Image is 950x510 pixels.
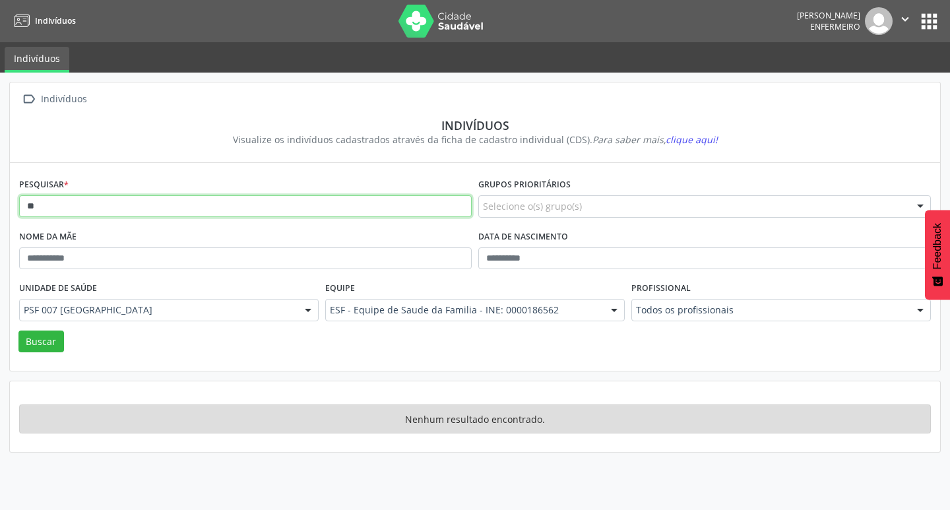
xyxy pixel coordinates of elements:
[19,175,69,195] label: Pesquisar
[893,7,918,35] button: 
[636,303,904,317] span: Todos os profissionais
[666,133,718,146] span: clique aqui!
[24,303,292,317] span: PSF 007 [GEOGRAPHIC_DATA]
[925,210,950,300] button: Feedback - Mostrar pesquisa
[19,90,89,109] a:  Indivíduos
[932,223,943,269] span: Feedback
[28,133,922,146] div: Visualize os indivíduos cadastrados através da ficha de cadastro individual (CDS).
[898,12,912,26] i: 
[797,10,860,21] div: [PERSON_NAME]
[19,90,38,109] i: 
[5,47,69,73] a: Indivíduos
[918,10,941,33] button: apps
[592,133,718,146] i: Para saber mais,
[631,278,691,299] label: Profissional
[18,331,64,353] button: Buscar
[483,199,582,213] span: Selecione o(s) grupo(s)
[19,404,931,433] div: Nenhum resultado encontrado.
[28,118,922,133] div: Indivíduos
[478,175,571,195] label: Grupos prioritários
[19,278,97,299] label: Unidade de saúde
[35,15,76,26] span: Indivíduos
[478,227,568,247] label: Data de nascimento
[810,21,860,32] span: Enfermeiro
[865,7,893,35] img: img
[19,227,77,247] label: Nome da mãe
[330,303,598,317] span: ESF - Equipe de Saude da Familia - INE: 0000186562
[38,90,89,109] div: Indivíduos
[9,10,76,32] a: Indivíduos
[325,278,355,299] label: Equipe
